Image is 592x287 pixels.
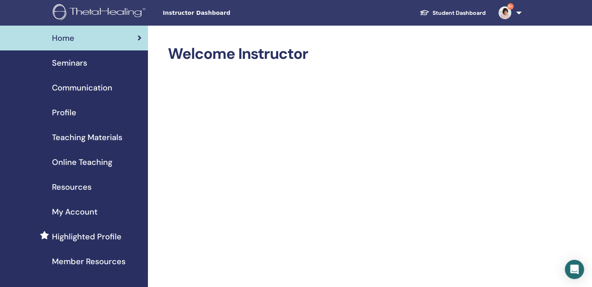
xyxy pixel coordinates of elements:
[413,6,492,20] a: Student Dashboard
[420,9,429,16] img: graduation-cap-white.svg
[168,45,520,63] h2: Welcome Instructor
[52,231,122,243] span: Highlighted Profile
[507,3,514,10] span: 9+
[53,4,148,22] img: logo.png
[52,57,87,69] span: Seminars
[52,82,112,94] span: Communication
[52,181,92,193] span: Resources
[565,260,584,279] div: Open Intercom Messenger
[52,106,76,118] span: Profile
[52,255,126,267] span: Member Resources
[52,206,98,218] span: My Account
[163,9,283,17] span: Instructor Dashboard
[52,156,112,168] span: Online Teaching
[498,6,511,19] img: default.jpg
[52,32,74,44] span: Home
[52,131,122,143] span: Teaching Materials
